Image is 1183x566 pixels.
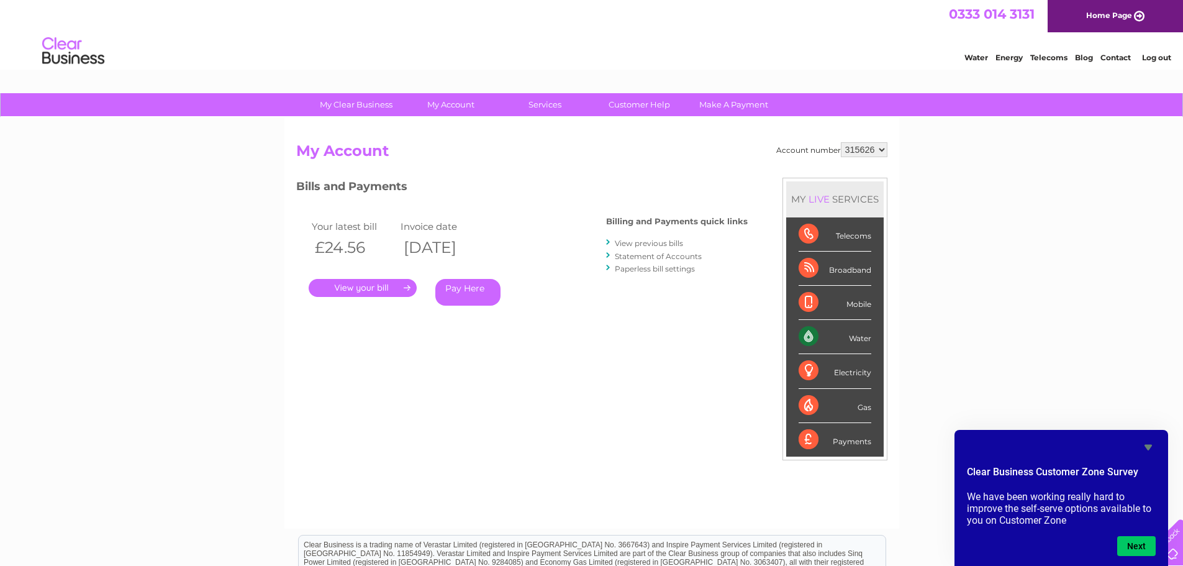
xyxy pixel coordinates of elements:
[296,178,748,199] h3: Bills and Payments
[606,217,748,226] h4: Billing and Payments quick links
[967,440,1156,556] div: Clear Business Customer Zone Survey
[806,193,832,205] div: LIVE
[682,93,785,116] a: Make A Payment
[799,320,871,354] div: Water
[397,218,487,235] td: Invoice date
[1030,53,1067,62] a: Telecoms
[799,423,871,457] div: Payments
[799,354,871,388] div: Electricity
[799,252,871,286] div: Broadband
[799,286,871,320] div: Mobile
[949,6,1035,22] a: 0333 014 3131
[435,279,501,306] a: Pay Here
[588,93,691,116] a: Customer Help
[399,93,502,116] a: My Account
[309,235,398,260] th: £24.56
[615,239,683,248] a: View previous bills
[799,217,871,252] div: Telecoms
[615,264,695,273] a: Paperless bill settings
[1075,53,1093,62] a: Blog
[1117,536,1156,556] button: Next question
[967,491,1156,526] p: We have been working really hard to improve the self-serve options available to you on Customer Zone
[397,235,487,260] th: [DATE]
[299,7,886,60] div: Clear Business is a trading name of Verastar Limited (registered in [GEOGRAPHIC_DATA] No. 3667643...
[1142,53,1171,62] a: Log out
[42,32,105,70] img: logo.png
[615,252,702,261] a: Statement of Accounts
[296,142,887,166] h2: My Account
[964,53,988,62] a: Water
[1100,53,1131,62] a: Contact
[995,53,1023,62] a: Energy
[799,389,871,423] div: Gas
[305,93,407,116] a: My Clear Business
[786,181,884,217] div: MY SERVICES
[776,142,887,157] div: Account number
[967,465,1156,486] h2: Clear Business Customer Zone Survey
[309,279,417,297] a: .
[309,218,398,235] td: Your latest bill
[494,93,596,116] a: Services
[1141,440,1156,455] button: Hide survey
